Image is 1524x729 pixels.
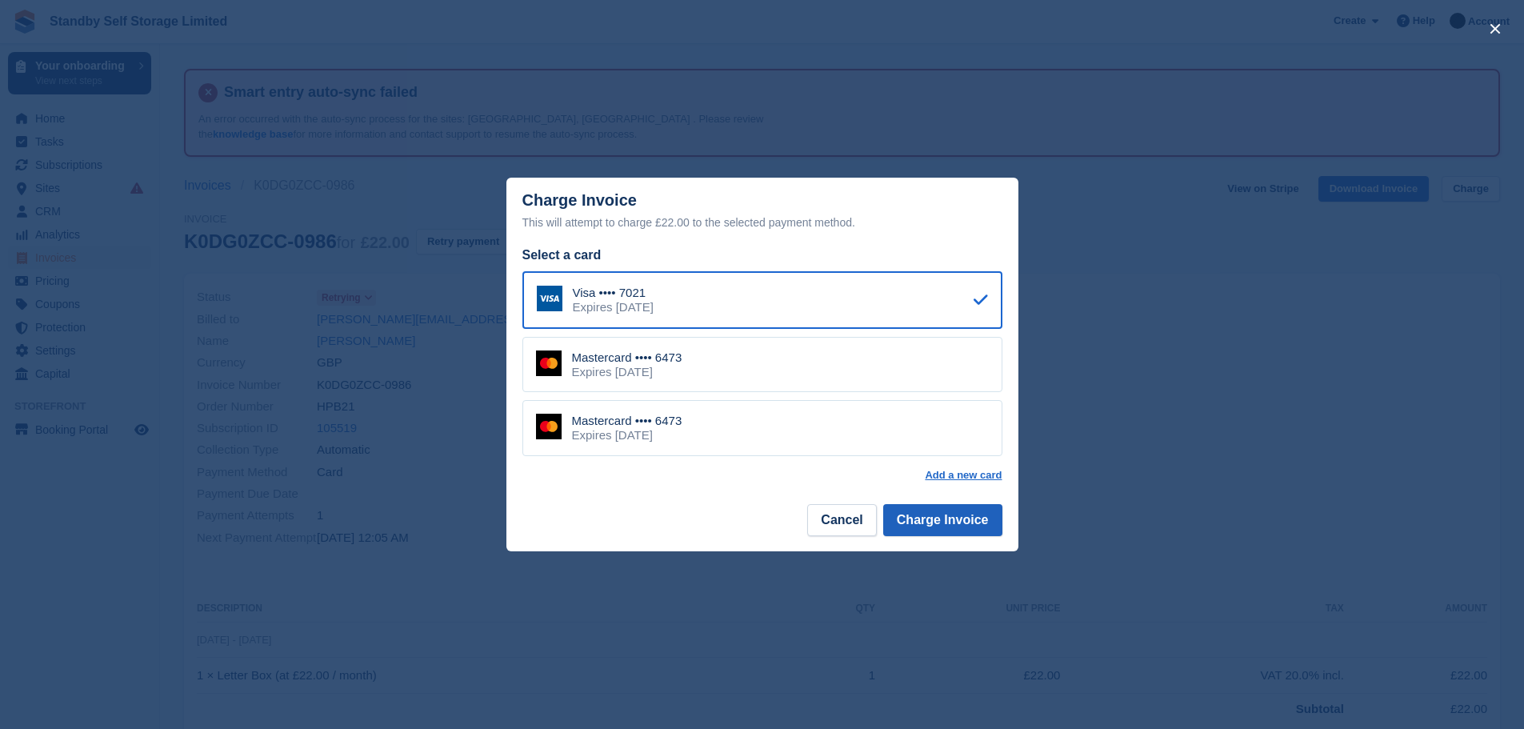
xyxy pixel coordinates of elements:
[572,365,682,379] div: Expires [DATE]
[1482,16,1508,42] button: close
[883,504,1002,536] button: Charge Invoice
[573,300,654,314] div: Expires [DATE]
[807,504,876,536] button: Cancel
[573,286,654,300] div: Visa •••• 7021
[572,350,682,365] div: Mastercard •••• 6473
[522,246,1002,265] div: Select a card
[925,469,1002,482] a: Add a new card
[572,428,682,443] div: Expires [DATE]
[522,191,1002,232] div: Charge Invoice
[537,286,562,311] img: Visa Logo
[536,414,562,439] img: Mastercard Logo
[572,414,682,428] div: Mastercard •••• 6473
[522,213,1002,232] div: This will attempt to charge £22.00 to the selected payment method.
[536,350,562,376] img: Mastercard Logo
